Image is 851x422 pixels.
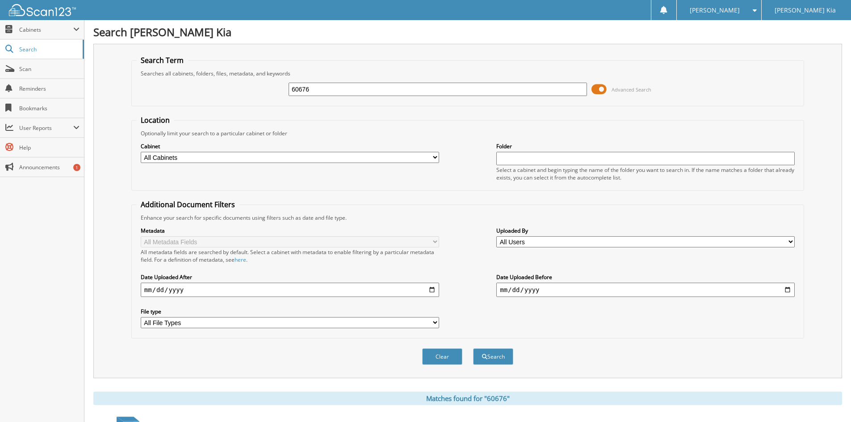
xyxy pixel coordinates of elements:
label: Uploaded By [496,227,795,234]
div: Enhance your search for specific documents using filters such as date and file type. [136,214,799,221]
label: Date Uploaded After [141,273,439,281]
span: Search [19,46,78,53]
img: scan123-logo-white.svg [9,4,76,16]
button: Search [473,348,513,365]
span: Advanced Search [612,86,651,93]
label: Folder [496,142,795,150]
span: [PERSON_NAME] [690,8,740,13]
span: Bookmarks [19,104,80,112]
a: here [235,256,246,263]
span: User Reports [19,124,73,132]
span: Scan [19,65,80,73]
legend: Location [136,115,174,125]
div: Searches all cabinets, folders, files, metadata, and keywords [136,70,799,77]
div: Select a cabinet and begin typing the name of the folder you want to search in. If the name match... [496,166,795,181]
input: end [496,283,795,297]
div: Optionally limit your search to a particular cabinet or folder [136,130,799,137]
div: 1 [73,164,80,171]
span: Reminders [19,85,80,92]
h1: Search [PERSON_NAME] Kia [93,25,842,39]
span: Announcements [19,163,80,171]
input: start [141,283,439,297]
span: Help [19,144,80,151]
div: Matches found for "60676" [93,392,842,405]
label: Metadata [141,227,439,234]
label: File type [141,308,439,315]
div: All metadata fields are searched by default. Select a cabinet with metadata to enable filtering b... [141,248,439,263]
span: [PERSON_NAME] Kia [775,8,836,13]
label: Cabinet [141,142,439,150]
legend: Additional Document Filters [136,200,239,209]
legend: Search Term [136,55,188,65]
span: Cabinets [19,26,73,33]
button: Clear [422,348,462,365]
label: Date Uploaded Before [496,273,795,281]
